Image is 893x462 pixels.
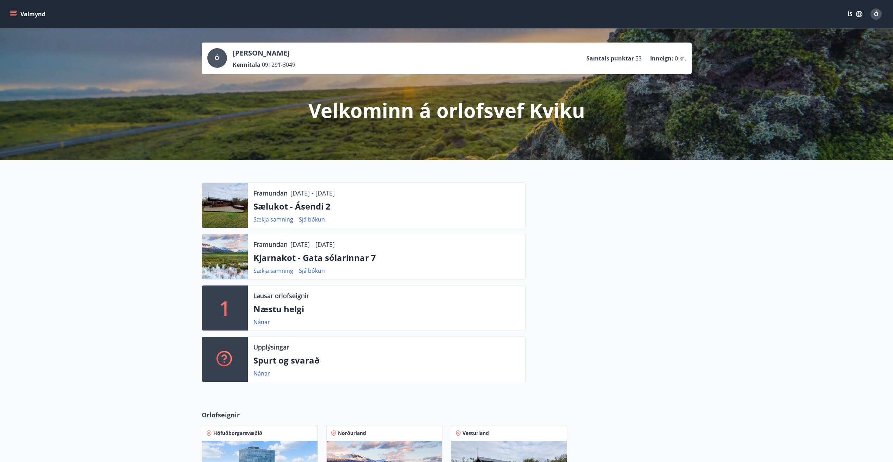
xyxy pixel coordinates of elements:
[586,54,634,62] p: Samtals punktar
[253,318,270,326] a: Nánar
[463,430,489,437] span: Vesturland
[338,430,366,437] span: Norðurland
[8,8,48,20] button: menu
[299,267,325,275] a: Sjá bókun
[202,410,240,419] span: Orlofseignir
[253,216,293,223] a: Sækja samning
[213,430,262,437] span: Höfuðborgarsvæðið
[215,54,219,62] span: Ó
[868,6,885,23] button: Ó
[290,188,335,198] p: [DATE] - [DATE]
[262,61,295,69] span: 091291-3049
[675,54,686,62] span: 0 kr.
[233,48,295,58] p: [PERSON_NAME]
[844,8,866,20] button: ÍS
[253,354,520,366] p: Spurt og svarað
[290,240,335,249] p: [DATE] - [DATE]
[253,188,288,198] p: Framundan
[874,10,879,18] span: Ó
[253,370,270,377] a: Nánar
[253,252,520,264] p: Kjarnakot - Gata sólarinnar 7
[219,295,231,321] p: 1
[233,61,260,69] p: Kennitala
[253,303,520,315] p: Næstu helgi
[253,267,293,275] a: Sækja samning
[253,240,288,249] p: Framundan
[650,54,673,62] p: Inneign :
[253,291,309,300] p: Lausar orlofseignir
[253,200,520,212] p: Sælukot - Ásendi 2
[635,54,642,62] span: 53
[253,342,289,352] p: Upplýsingar
[299,216,325,223] a: Sjá bókun
[308,97,585,123] p: Velkominn á orlofsvef Kviku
